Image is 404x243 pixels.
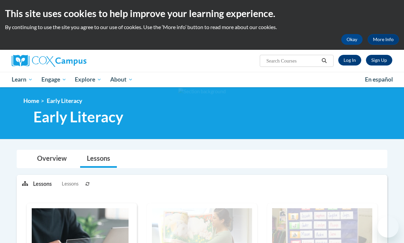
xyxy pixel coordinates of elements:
span: Lessons [62,180,78,188]
span: Engage [41,76,66,84]
a: Explore [70,72,106,87]
img: Section background [178,88,226,95]
a: Learn [7,72,37,87]
h2: This site uses cookies to help improve your learning experience. [5,7,399,20]
button: Okay [341,34,363,45]
a: More Info [368,34,399,45]
a: About [106,72,137,87]
button: Search [319,57,329,65]
a: Cox Campus [12,55,132,67]
span: En español [365,76,393,83]
img: Cox Campus [12,55,86,67]
div: Main menu [7,72,397,87]
p: By continuing to use the site you agree to our use of cookies. Use the ‘More info’ button to read... [5,23,399,31]
a: En español [361,73,397,87]
p: Lessons [33,180,52,188]
a: Lessons [80,150,117,168]
span: Learn [12,76,33,84]
span: Early Literacy [47,97,82,104]
iframe: Button to launch messaging window [377,216,399,238]
span: About [110,76,133,84]
a: Log In [338,55,361,66]
span: Explore [75,76,102,84]
input: Search Courses [266,57,319,65]
span: Early Literacy [33,108,123,126]
a: Engage [37,72,71,87]
a: Home [23,97,39,104]
a: Register [366,55,392,66]
a: Overview [30,150,73,168]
